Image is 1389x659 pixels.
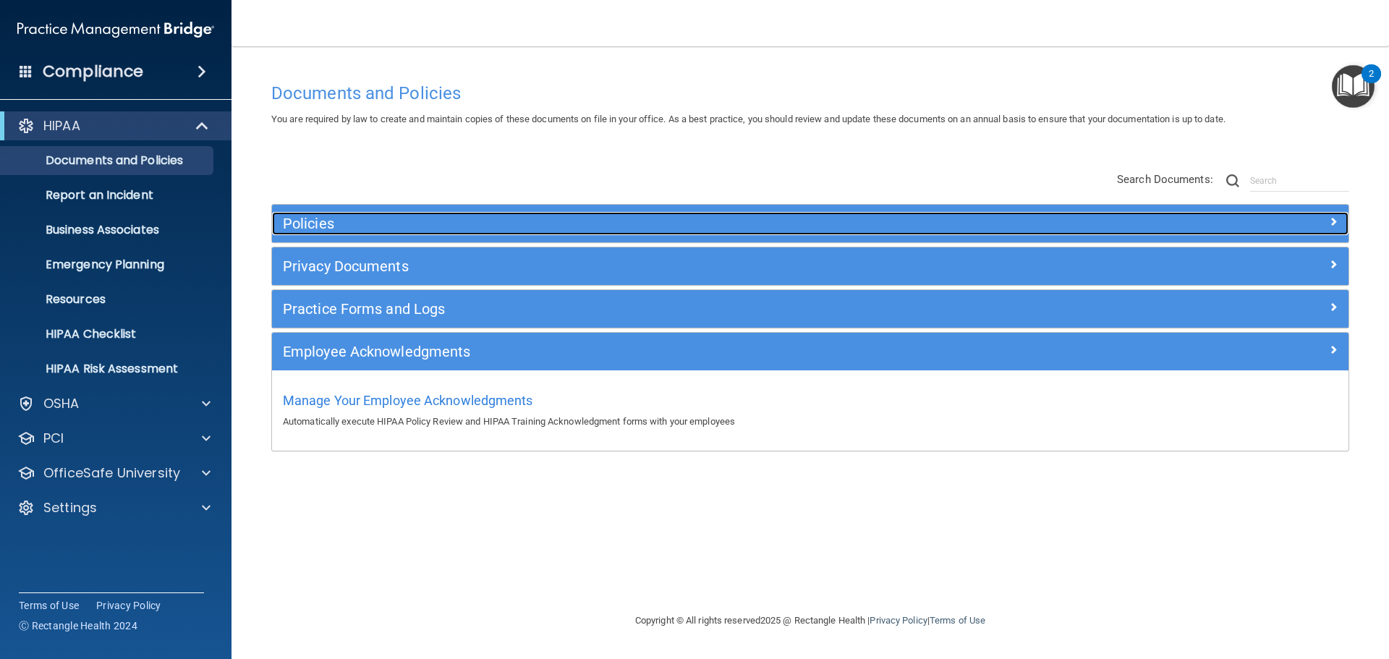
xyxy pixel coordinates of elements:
[1250,170,1349,192] input: Search
[283,396,533,407] a: Manage Your Employee Acknowledgments
[43,117,80,135] p: HIPAA
[17,117,210,135] a: HIPAA
[1117,173,1213,186] span: Search Documents:
[283,344,1069,360] h5: Employee Acknowledgments
[43,395,80,412] p: OSHA
[43,464,180,482] p: OfficeSafe University
[19,598,79,613] a: Terms of Use
[271,84,1349,103] h4: Documents and Policies
[17,395,211,412] a: OSHA
[43,430,64,447] p: PCI
[1369,74,1374,93] div: 2
[96,598,161,613] a: Privacy Policy
[19,618,137,633] span: Ⓒ Rectangle Health 2024
[283,258,1069,274] h5: Privacy Documents
[43,61,143,82] h4: Compliance
[9,327,207,341] p: HIPAA Checklist
[1226,174,1239,187] img: ic-search.3b580494.png
[283,297,1338,320] a: Practice Forms and Logs
[1332,65,1375,108] button: Open Resource Center, 2 new notifications
[283,301,1069,317] h5: Practice Forms and Logs
[9,292,207,307] p: Resources
[283,216,1069,231] h5: Policies
[9,362,207,376] p: HIPAA Risk Assessment
[283,393,533,408] span: Manage Your Employee Acknowledgments
[271,114,1226,124] span: You are required by law to create and maintain copies of these documents on file in your office. ...
[9,258,207,272] p: Emergency Planning
[17,15,214,44] img: PMB logo
[930,615,985,626] a: Terms of Use
[870,615,927,626] a: Privacy Policy
[9,223,207,237] p: Business Associates
[17,499,211,516] a: Settings
[283,212,1338,235] a: Policies
[546,598,1074,644] div: Copyright © All rights reserved 2025 @ Rectangle Health | |
[9,153,207,168] p: Documents and Policies
[17,430,211,447] a: PCI
[283,340,1338,363] a: Employee Acknowledgments
[17,464,211,482] a: OfficeSafe University
[9,188,207,203] p: Report an Incident
[43,499,97,516] p: Settings
[283,413,1338,430] p: Automatically execute HIPAA Policy Review and HIPAA Training Acknowledgment forms with your emplo...
[283,255,1338,278] a: Privacy Documents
